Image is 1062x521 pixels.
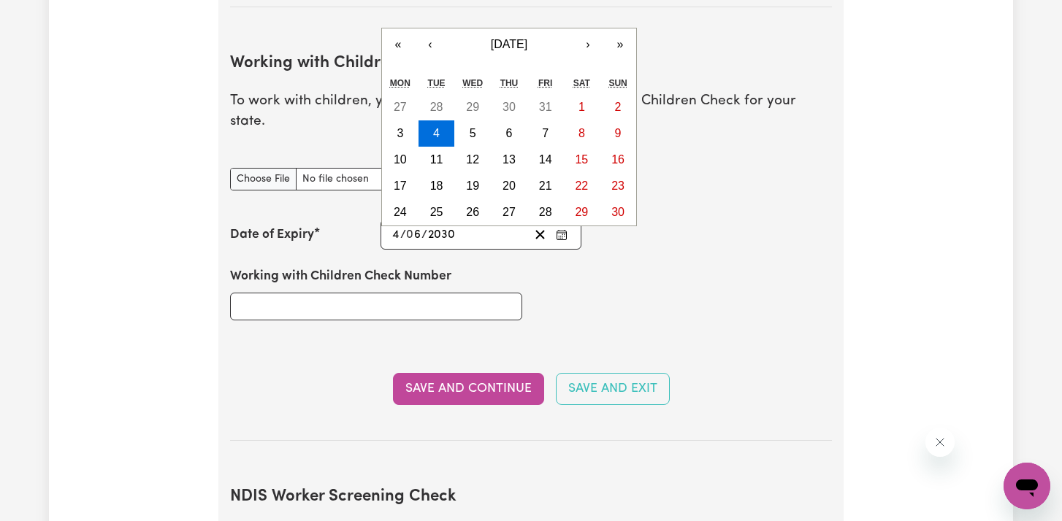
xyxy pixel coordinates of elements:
button: 11 June 2030 [419,147,455,173]
abbr: Sunday [608,78,627,88]
abbr: 12 June 2030 [466,153,479,166]
button: 29 June 2030 [564,199,600,225]
abbr: 14 June 2030 [539,153,552,166]
abbr: 2 June 2030 [615,101,622,113]
abbr: 20 June 2030 [503,180,516,192]
abbr: 26 June 2030 [466,206,479,218]
button: 17 June 2030 [382,173,419,199]
button: 4 June 2030 [419,120,455,147]
abbr: 5 June 2030 [470,127,476,139]
abbr: Wednesday [462,78,483,88]
button: Save and Continue [393,373,544,405]
abbr: 24 June 2030 [394,206,407,218]
input: -- [407,225,421,244]
button: 23 June 2030 [600,173,636,199]
abbr: 29 June 2030 [575,206,588,218]
span: [DATE] [491,38,527,50]
button: 29 May 2030 [454,94,491,120]
button: 25 June 2030 [419,199,455,225]
abbr: 29 May 2030 [466,101,479,113]
button: 9 June 2030 [600,120,636,147]
label: Working with Children Check Number [230,267,451,286]
button: Save and Exit [556,373,670,405]
button: 15 June 2030 [564,147,600,173]
button: 27 June 2030 [491,199,527,225]
abbr: 30 June 2030 [611,206,624,218]
abbr: Monday [390,78,410,88]
button: 6 June 2030 [491,120,527,147]
abbr: 22 June 2030 [575,180,588,192]
button: 12 June 2030 [454,147,491,173]
button: 1 June 2030 [564,94,600,120]
span: Need any help? [9,10,88,22]
button: 18 June 2030 [419,173,455,199]
abbr: Thursday [500,78,519,88]
abbr: 27 May 2030 [394,101,407,113]
button: 7 June 2030 [527,120,564,147]
button: 10 June 2030 [382,147,419,173]
button: 5 June 2030 [454,120,491,147]
abbr: 11 June 2030 [430,153,443,166]
button: 14 June 2030 [527,147,564,173]
abbr: 17 June 2030 [394,180,407,192]
abbr: 3 June 2030 [397,127,403,139]
button: Clear date [529,225,551,244]
p: To work with children, you are required to have a Working with Children Check for your state. [230,91,832,134]
button: 16 June 2030 [600,147,636,173]
input: ---- [427,225,456,244]
abbr: 19 June 2030 [466,180,479,192]
button: 3 June 2030 [382,120,419,147]
h2: NDIS Worker Screening Check [230,487,832,507]
button: › [572,28,604,61]
button: Enter the Date of Expiry of your Working with Children Check [551,225,572,244]
button: 21 June 2030 [527,173,564,199]
abbr: 8 June 2030 [578,127,585,139]
iframe: Button to launch messaging window [1004,463,1050,509]
abbr: 18 June 2030 [430,180,443,192]
abbr: 28 June 2030 [539,206,552,218]
abbr: 30 May 2030 [503,101,516,113]
abbr: 13 June 2030 [503,153,516,166]
button: 24 June 2030 [382,199,419,225]
abbr: Friday [538,78,552,88]
abbr: 9 June 2030 [615,127,622,139]
abbr: 25 June 2030 [430,206,443,218]
iframe: Close message [925,428,955,457]
button: [DATE] [446,28,572,61]
abbr: 21 June 2030 [539,180,552,192]
abbr: Tuesday [428,78,446,88]
button: 28 June 2030 [527,199,564,225]
button: 22 June 2030 [564,173,600,199]
button: ‹ [414,28,446,61]
button: « [382,28,414,61]
abbr: 16 June 2030 [611,153,624,166]
abbr: 15 June 2030 [575,153,588,166]
abbr: Saturday [573,78,590,88]
button: 26 June 2030 [454,199,491,225]
button: 28 May 2030 [419,94,455,120]
button: 8 June 2030 [564,120,600,147]
button: 30 May 2030 [491,94,527,120]
abbr: 31 May 2030 [539,101,552,113]
abbr: 27 June 2030 [503,206,516,218]
button: 30 June 2030 [600,199,636,225]
span: 0 [406,229,413,241]
button: » [604,28,636,61]
h2: Working with Children Check [230,54,832,74]
button: 13 June 2030 [491,147,527,173]
button: 31 May 2030 [527,94,564,120]
span: / [421,228,427,242]
button: 19 June 2030 [454,173,491,199]
label: Date of Expiry [230,225,314,244]
abbr: 28 May 2030 [430,101,443,113]
abbr: 7 June 2030 [542,127,549,139]
button: 2 June 2030 [600,94,636,120]
button: 20 June 2030 [491,173,527,199]
button: 27 May 2030 [382,94,419,120]
abbr: 4 June 2030 [433,127,440,139]
abbr: 6 June 2030 [506,127,513,139]
abbr: 10 June 2030 [394,153,407,166]
abbr: 23 June 2030 [611,180,624,192]
span: / [400,228,406,242]
abbr: 1 June 2030 [578,101,585,113]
